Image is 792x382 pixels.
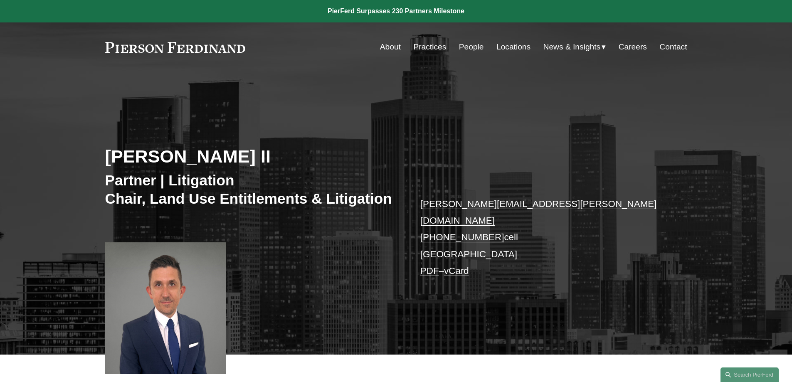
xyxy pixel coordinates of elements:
[659,39,687,55] a: Contact
[619,39,647,55] a: Careers
[444,266,469,276] a: vCard
[543,40,601,54] span: News & Insights
[413,39,446,55] a: Practices
[459,39,484,55] a: People
[420,196,663,280] p: cell [GEOGRAPHIC_DATA] –
[105,171,396,207] h3: Partner | Litigation Chair, Land Use Entitlements & Litigation
[420,232,504,242] a: [PHONE_NUMBER]
[380,39,401,55] a: About
[420,266,439,276] a: PDF
[420,199,657,226] a: [PERSON_NAME][EMAIL_ADDRESS][PERSON_NAME][DOMAIN_NAME]
[496,39,530,55] a: Locations
[720,367,779,382] a: Search this site
[105,145,396,167] h2: [PERSON_NAME] II
[543,39,606,55] a: folder dropdown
